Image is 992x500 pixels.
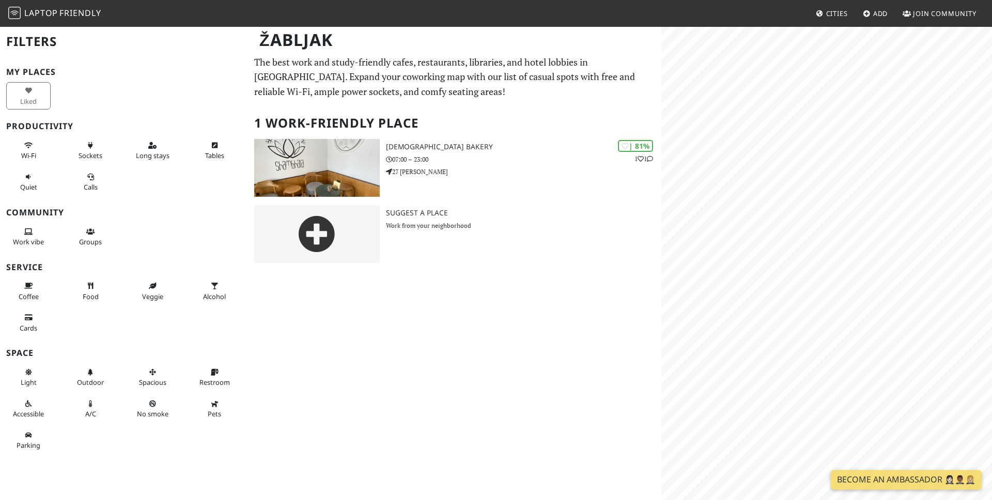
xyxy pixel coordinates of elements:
span: Restroom [199,378,230,387]
h3: Community [6,208,242,217]
span: Add [873,9,888,18]
button: Wi-Fi [6,137,51,164]
span: Friendly [59,7,101,19]
button: Pets [192,395,237,423]
p: 1 1 [634,154,653,164]
h3: Suggest a Place [386,209,661,217]
h3: Space [6,348,242,358]
span: Food [83,292,99,301]
button: Spacious [130,364,175,391]
button: Veggie [130,277,175,305]
span: Group tables [79,237,102,246]
button: Quiet [6,168,51,196]
span: People working [13,237,44,246]
a: Suggest a Place Work from your neighborhood [248,205,661,263]
button: A/C [68,395,113,423]
span: Accessible [13,409,44,418]
h3: [DEMOGRAPHIC_DATA] Bakery [386,143,661,151]
span: Credit cards [20,323,37,333]
span: Pet friendly [208,409,221,418]
button: Coffee [6,277,51,305]
button: Calls [68,168,113,196]
span: Parking [17,441,40,450]
button: Sockets [68,137,113,164]
p: Work from your neighborhood [386,221,661,230]
span: Natural light [21,378,37,387]
button: Alcohol [192,277,237,305]
button: Groups [68,223,113,251]
a: LaptopFriendly LaptopFriendly [8,5,101,23]
span: Video/audio calls [84,182,98,192]
p: The best work and study-friendly cafes, restaurants, libraries, and hotel lobbies in [GEOGRAPHIC_... [254,55,655,99]
h3: Service [6,262,242,272]
a: Shambhala Bakery | 81% 11 [DEMOGRAPHIC_DATA] Bakery 07:00 – 23:00 27 [PERSON_NAME] [248,139,661,197]
button: Work vibe [6,223,51,251]
div: | 81% [618,140,653,152]
h3: My Places [6,67,242,77]
span: Coffee [19,292,39,301]
span: Power sockets [79,151,102,160]
span: Smoke free [137,409,168,418]
a: Add [859,4,892,23]
span: Spacious [139,378,166,387]
button: Accessible [6,395,51,423]
span: Laptop [24,7,58,19]
span: Quiet [20,182,37,192]
p: 27 [PERSON_NAME] [386,167,661,177]
a: Join Community [898,4,981,23]
span: Air conditioned [85,409,96,418]
button: Outdoor [68,364,113,391]
span: Work-friendly tables [205,151,224,160]
h1: Žabljak [251,26,659,54]
a: Cities [812,4,852,23]
h2: 1 Work-Friendly Place [254,107,655,139]
span: Outdoor area [77,378,104,387]
button: Cards [6,309,51,336]
span: Alcohol [203,292,226,301]
img: gray-place-d2bdb4477600e061c01bd816cc0f2ef0cfcb1ca9e3ad78868dd16fb2af073a21.png [254,205,380,263]
h3: Productivity [6,121,242,131]
span: Long stays [136,151,169,160]
span: Veggie [142,292,163,301]
span: Join Community [913,9,977,18]
button: Parking [6,427,51,454]
p: 07:00 – 23:00 [386,154,661,164]
button: No smoke [130,395,175,423]
button: Restroom [192,364,237,391]
img: LaptopFriendly [8,7,21,19]
h2: Filters [6,26,242,57]
span: Stable Wi-Fi [21,151,36,160]
span: Cities [826,9,848,18]
button: Tables [192,137,237,164]
img: Shambhala Bakery [254,139,380,197]
button: Light [6,364,51,391]
a: Become an Ambassador 🤵🏻‍♀️🤵🏾‍♂️🤵🏼‍♀️ [831,470,982,490]
button: Long stays [130,137,175,164]
button: Food [68,277,113,305]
